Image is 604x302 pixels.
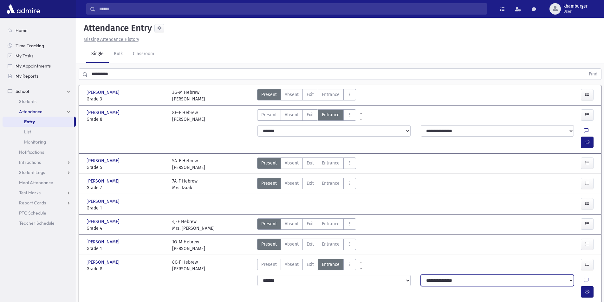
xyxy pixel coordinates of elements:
[24,119,35,125] span: Entry
[261,241,277,247] span: Present
[19,180,53,185] span: Meal Attendance
[285,112,299,118] span: Absent
[257,239,356,252] div: AttTypes
[3,218,76,228] a: Teacher Schedule
[3,86,76,96] a: School
[87,89,121,96] span: [PERSON_NAME]
[87,164,166,171] span: Grade 5
[87,266,166,272] span: Grade 8
[261,91,277,98] span: Present
[322,221,340,227] span: Entrance
[86,45,109,63] a: Single
[172,218,215,232] div: 4J-F Hebrew Mrs. [PERSON_NAME]
[87,245,166,252] span: Grade 1
[3,147,76,157] a: Notifications
[307,112,314,118] span: Exit
[261,221,277,227] span: Present
[3,127,76,137] a: List
[3,157,76,167] a: Infractions
[285,160,299,166] span: Absent
[19,170,45,175] span: Student Logs
[19,220,55,226] span: Teacher Schedule
[322,241,340,247] span: Entrance
[3,61,76,71] a: My Appointments
[16,53,33,59] span: My Tasks
[16,73,38,79] span: My Reports
[261,112,277,118] span: Present
[87,109,121,116] span: [PERSON_NAME]
[307,160,314,166] span: Exit
[307,180,314,187] span: Exit
[3,167,76,177] a: Student Logs
[87,184,166,191] span: Grade 7
[24,129,31,135] span: List
[3,177,76,188] a: Meal Attendance
[3,96,76,106] a: Students
[322,112,340,118] span: Entrance
[322,160,340,166] span: Entrance
[84,37,139,42] u: Missing Attendance History
[257,218,356,232] div: AttTypes
[3,25,76,35] a: Home
[285,261,299,268] span: Absent
[3,198,76,208] a: Report Cards
[307,261,314,268] span: Exit
[16,28,28,33] span: Home
[19,200,46,206] span: Report Cards
[3,208,76,218] a: PTC Schedule
[172,178,198,191] div: 7A-F Hebrew Mrs. Izaak
[3,106,76,117] a: Attendance
[16,63,51,69] span: My Appointments
[172,89,205,102] div: 3G-M Hebrew [PERSON_NAME]
[307,241,314,247] span: Exit
[307,221,314,227] span: Exit
[585,69,601,80] button: Find
[285,91,299,98] span: Absent
[19,149,44,155] span: Notifications
[3,137,76,147] a: Monitoring
[172,157,205,171] div: 5A-F Hebrew [PERSON_NAME]
[257,89,356,102] div: AttTypes
[81,37,139,42] a: Missing Attendance History
[172,109,205,123] div: 8F-F Hebrew [PERSON_NAME]
[87,178,121,184] span: [PERSON_NAME]
[257,109,356,123] div: AttTypes
[87,239,121,245] span: [PERSON_NAME]
[87,225,166,232] span: Grade 4
[261,261,277,268] span: Present
[16,43,44,48] span: Time Tracking
[87,157,121,164] span: [PERSON_NAME]
[257,178,356,191] div: AttTypes
[307,91,314,98] span: Exit
[19,159,41,165] span: Infractions
[87,116,166,123] span: Grade 8
[3,41,76,51] a: Time Tracking
[19,210,46,216] span: PTC Schedule
[128,45,159,63] a: Classroom
[87,218,121,225] span: [PERSON_NAME]
[87,205,166,211] span: Grade 1
[95,3,487,15] input: Search
[87,198,121,205] span: [PERSON_NAME]
[257,259,356,272] div: AttTypes
[19,99,36,104] span: Students
[172,239,205,252] div: 1G-M Hebrew [PERSON_NAME]
[19,109,42,114] span: Attendance
[24,139,46,145] span: Monitoring
[285,180,299,187] span: Absent
[322,180,340,187] span: Entrance
[3,51,76,61] a: My Tasks
[172,259,205,272] div: 8C-F Hebrew [PERSON_NAME]
[81,23,152,34] h5: Attendance Entry
[322,91,340,98] span: Entrance
[322,261,340,268] span: Entrance
[285,241,299,247] span: Absent
[5,3,42,15] img: AdmirePro
[257,157,356,171] div: AttTypes
[261,160,277,166] span: Present
[3,71,76,81] a: My Reports
[3,188,76,198] a: Test Marks
[563,4,588,9] span: khamburger
[87,96,166,102] span: Grade 3
[16,88,29,94] span: School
